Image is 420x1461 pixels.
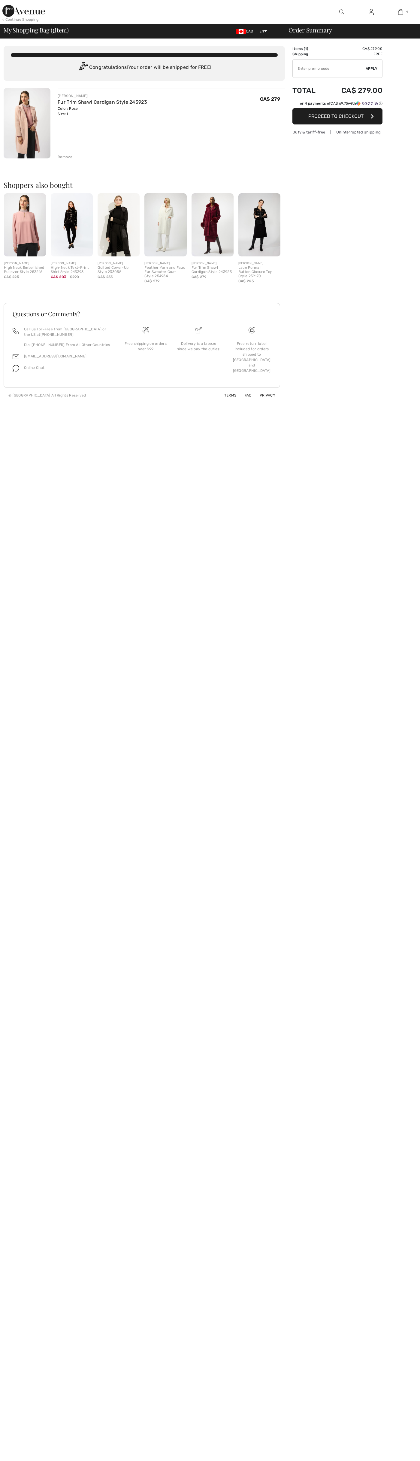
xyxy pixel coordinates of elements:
span: CA$ 225 [4,275,19,279]
img: Feather Yarn and Faux Fur Sweater Coat Style 254954 [144,193,186,256]
span: CA$ 279 [192,275,207,279]
span: CA$ 265 [238,279,254,283]
span: Apply [366,66,378,71]
img: Fur Trim Shawl Cardigan Style 243923 [4,88,50,158]
img: High Neck Embellished Pullover Style 253216 [4,193,46,256]
td: Shipping [292,51,325,57]
h2: Shoppers also bought [4,181,285,188]
a: 1 [386,8,415,16]
a: [PHONE_NUMBER] [41,332,74,337]
div: [PERSON_NAME] [51,261,93,266]
div: [PERSON_NAME] [192,261,234,266]
span: My Shopping Bag ( Item) [4,27,69,33]
a: Fur Trim Shawl Cardigan Style 243923 [58,99,147,105]
div: [PERSON_NAME] [4,261,46,266]
div: < Continue Shopping [2,17,39,22]
img: Canadian Dollar [236,29,246,34]
img: My Info [369,8,374,16]
div: Fur Trim Shawl Cardigan Style 243923 [192,266,234,274]
a: Sign In [364,8,379,16]
img: High-Neck Text-Print Shirt Style 243393 [51,193,93,256]
span: $290 [70,274,79,280]
img: My Bag [398,8,403,16]
div: or 4 payments of with [300,101,382,106]
div: Remove [58,154,72,160]
div: [PERSON_NAME] [238,261,280,266]
span: CA$ 203 [51,275,66,279]
img: Free shipping on orders over $99 [142,327,149,333]
a: Privacy [252,393,275,397]
img: Fur Trim Shawl Cardigan Style 243923 [192,193,234,256]
td: Items ( ) [292,46,325,51]
img: Lace Formal Button Closure Top Style 259170 [238,193,280,256]
div: Delivery is a breeze since we pay the duties! [177,341,221,352]
a: Terms [217,393,237,397]
div: High Neck Embellished Pullover Style 253216 [4,266,46,274]
img: call [13,328,19,334]
td: CA$ 279.00 [325,80,382,101]
a: FAQ [237,393,252,397]
span: Proceed to Checkout [308,113,364,119]
span: CA$ 255 [98,275,113,279]
span: CA$ 279 [260,96,280,102]
img: Quilted Cover-Up Style 233058 [98,193,140,256]
span: EN [259,29,267,33]
div: Order Summary [281,27,416,33]
img: search the website [339,8,344,16]
img: Congratulation2.svg [77,62,89,74]
img: Free shipping on orders over $99 [249,327,255,333]
span: CA$ 279 [144,279,159,283]
h3: Questions or Comments? [13,311,271,317]
div: or 4 payments ofCA$ 69.75withSezzle Click to learn more about Sezzle [292,101,382,108]
a: [EMAIL_ADDRESS][DOMAIN_NAME] [24,354,86,358]
span: 1 [305,47,307,51]
img: 1ère Avenue [2,5,45,17]
div: Free shipping on orders over $99 [124,341,168,352]
span: 1 [406,9,408,15]
span: 1 [53,26,55,33]
span: CA$ 69.75 [331,101,348,106]
div: High-Neck Text-Print Shirt Style 243393 [51,266,93,274]
div: Feather Yarn and Faux Fur Sweater Coat Style 254954 [144,266,186,278]
img: chat [13,365,19,372]
div: Free return label included for orders shipped to [GEOGRAPHIC_DATA] and [GEOGRAPHIC_DATA] [230,341,273,373]
td: Free [325,51,382,57]
input: Promo code [293,60,366,78]
div: Duty & tariff-free | Uninterrupted shipping [292,129,382,135]
div: [PERSON_NAME] [58,93,147,99]
span: CAD [236,29,256,33]
p: Dial [PHONE_NUMBER] From All Other Countries [24,342,112,348]
div: Lace Formal Button Closure Top Style 259170 [238,266,280,278]
button: Proceed to Checkout [292,108,382,124]
div: Color: Rose Size: L [58,106,147,117]
img: Delivery is a breeze since we pay the duties! [195,327,202,333]
div: Quilted Cover-Up Style 233058 [98,266,140,274]
td: CA$ 279.00 [325,46,382,51]
img: Sezzle [356,101,378,106]
img: email [13,354,19,360]
div: Congratulations! Your order will be shipped for FREE! [11,62,278,74]
div: [PERSON_NAME] [98,261,140,266]
td: Total [292,80,325,101]
p: Call us Toll-Free from [GEOGRAPHIC_DATA] or the US at [24,326,112,337]
span: Online Chat [24,366,44,370]
div: © [GEOGRAPHIC_DATA] All Rights Reserved [8,393,86,398]
div: [PERSON_NAME] [144,261,186,266]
